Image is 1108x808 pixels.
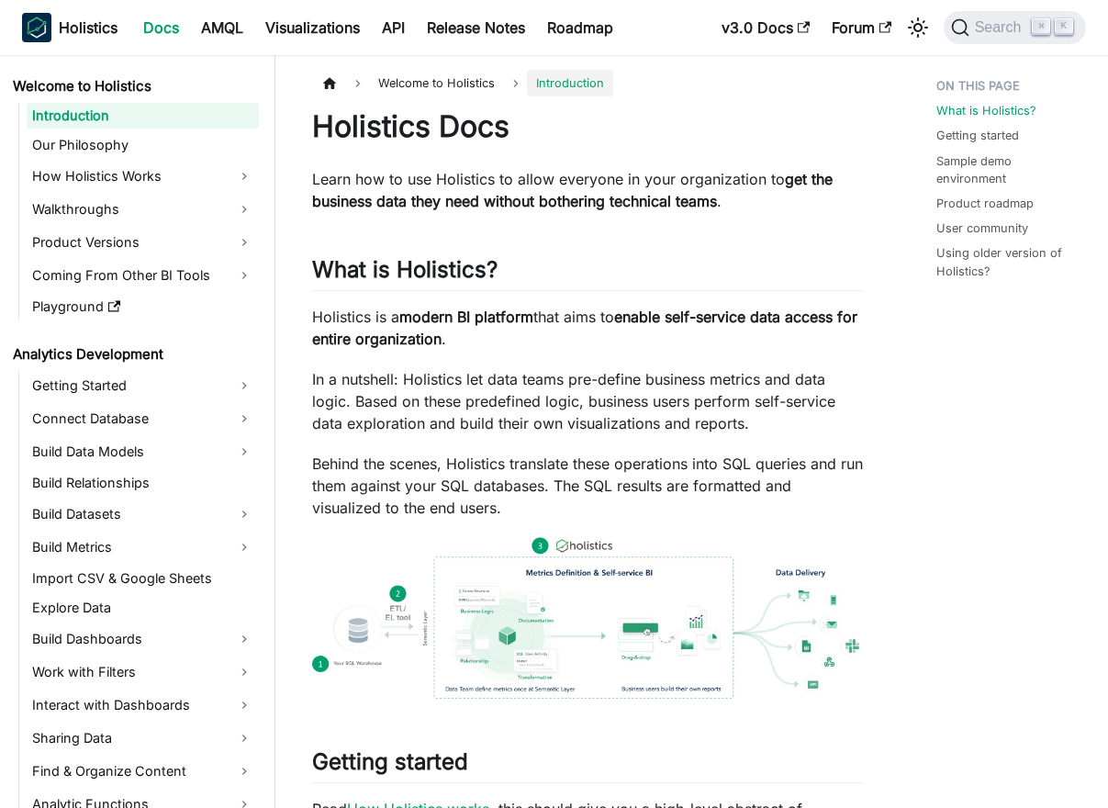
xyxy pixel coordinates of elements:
a: User community [936,219,1028,237]
a: Build Dashboards [27,624,259,654]
span: Welcome to Holistics [369,70,504,96]
a: Build Datasets [27,499,259,529]
strong: modern BI platform [399,308,533,326]
a: HolisticsHolistics [22,13,118,42]
nav: Breadcrumbs [312,70,863,96]
a: Product roadmap [936,195,1034,212]
a: Build Metrics [27,533,259,562]
a: Getting started [936,127,1019,144]
img: Holistics [22,13,51,42]
a: Product Versions [27,228,259,257]
h2: Getting started [312,748,863,783]
a: Docs [132,13,190,42]
p: Learn how to use Holistics to allow everyone in your organization to . [312,168,863,212]
button: Switch between dark and light mode (currently light mode) [903,13,933,42]
a: Roadmap [536,13,624,42]
a: Interact with Dashboards [27,690,259,720]
kbd: ⌘ [1032,18,1050,35]
a: AMQL [190,13,254,42]
a: Work with Filters [27,657,259,687]
a: Find & Organize Content [27,757,259,786]
a: Our Philosophy [27,132,259,158]
button: Search (Command+K) [944,11,1086,44]
span: Introduction [527,70,613,96]
span: Search [969,19,1033,36]
kbd: K [1055,18,1073,35]
b: Holistics [59,17,118,39]
a: What is Holistics? [936,102,1036,119]
a: How Holistics Works [27,162,259,191]
a: Analytics Development [7,342,259,367]
a: Getting Started [27,371,259,400]
a: Import CSV & Google Sheets [27,566,259,591]
a: Build Data Models [27,437,259,466]
a: Explore Data [27,595,259,621]
a: Forum [821,13,902,42]
a: Introduction [27,103,259,129]
a: Release Notes [416,13,536,42]
a: Sharing Data [27,724,259,753]
a: Using older version of Holistics? [936,244,1079,279]
a: Playground [27,294,259,320]
a: Welcome to Holistics [7,73,259,99]
p: Holistics is a that aims to . [312,306,863,350]
a: Walkthroughs [27,195,259,224]
a: Coming From Other BI Tools [27,261,259,290]
a: API [371,13,416,42]
a: Sample demo environment [936,152,1079,187]
h1: Holistics Docs [312,108,863,145]
a: v3.0 Docs [711,13,821,42]
a: Build Relationships [27,470,259,496]
p: In a nutshell: Holistics let data teams pre-define business metrics and data logic. Based on thes... [312,368,863,434]
a: Home page [312,70,347,96]
h2: What is Holistics? [312,256,863,291]
a: Connect Database [27,404,259,433]
a: Visualizations [254,13,371,42]
img: How Holistics fits in your Data Stack [312,537,863,699]
p: Behind the scenes, Holistics translate these operations into SQL queries and run them against you... [312,453,863,519]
